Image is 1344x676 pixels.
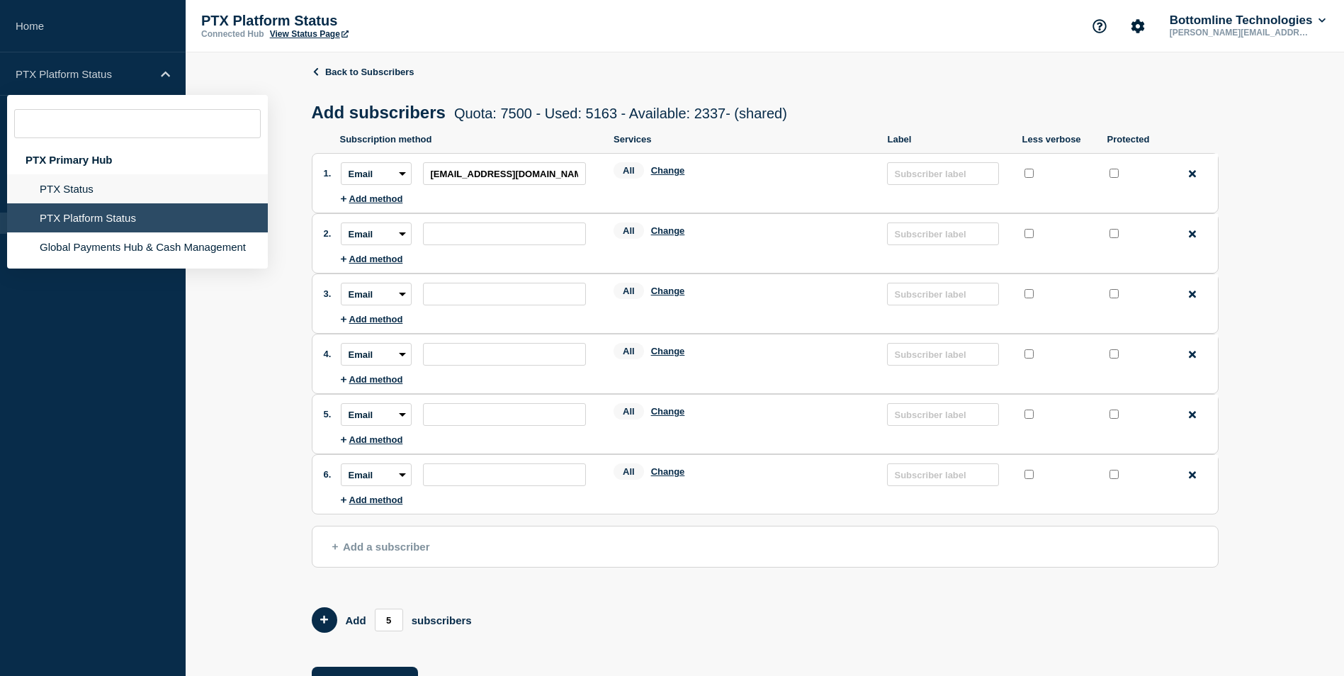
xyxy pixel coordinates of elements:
button: Add method [341,495,403,505]
h1: Add subscribers [312,103,787,123]
a: Back to Subscribers [312,67,414,77]
input: protected checkbox [1109,470,1119,479]
li: PTX Status [7,174,268,203]
button: Add method [341,314,403,325]
input: Subscriber label [887,162,999,185]
li: PTX Platform Status [7,203,268,232]
input: subscription-address [423,403,586,426]
p: Add [346,614,366,626]
p: subscribers [412,614,472,626]
input: Subscriber label [887,283,999,305]
input: less verbose checkbox [1024,349,1034,359]
input: less verbose checkbox [1024,169,1034,178]
input: less verbose checkbox [1024,289,1034,298]
button: Support [1085,11,1114,41]
div: PTX Primary Hub [7,145,268,174]
p: PTX Platform Status [201,13,485,29]
span: 3. [324,288,332,299]
input: protected checkbox [1109,349,1119,359]
p: Connected Hub [201,29,264,39]
button: Change [651,346,685,356]
input: less verbose checkbox [1024,470,1034,479]
button: Add method [341,254,403,264]
a: View Status Page [270,29,349,39]
input: subscription-address [423,343,586,366]
p: Protected [1107,134,1164,145]
button: Change [651,165,685,176]
span: All [614,463,644,480]
p: Services [614,134,874,145]
p: Label [888,134,1008,145]
button: Change [651,225,685,236]
p: Subscription method [340,134,600,145]
span: 4. [324,349,332,359]
input: protected checkbox [1109,169,1119,178]
li: Global Payments Hub & Cash Management [7,232,268,261]
input: Subscriber label [887,403,999,426]
span: All [614,343,644,359]
input: protected checkbox [1109,289,1119,298]
button: Account settings [1123,11,1153,41]
button: Add method [341,374,403,385]
p: PTX Platform Status [16,68,152,80]
span: All [614,403,644,419]
button: Bottomline Technologies [1167,13,1328,28]
span: 5. [324,409,332,419]
span: All [614,283,644,299]
input: subscription-address [423,463,586,486]
span: All [614,222,644,239]
p: Less verbose [1022,134,1093,145]
span: Add a subscriber [332,541,430,553]
span: All [614,162,644,179]
span: 6. [324,469,332,480]
button: Change [651,286,685,296]
input: subscription-address [423,162,586,185]
button: Add 5 team members [312,607,337,633]
input: subscription-address [423,222,586,245]
button: Change [651,466,685,477]
input: protected checkbox [1109,229,1119,238]
input: Subscriber label [887,222,999,245]
input: Add members count [375,609,403,631]
input: subscription-address [423,283,586,305]
button: Add a subscriber [312,526,1219,568]
span: 1. [324,168,332,179]
p: [PERSON_NAME][EMAIL_ADDRESS][PERSON_NAME][DOMAIN_NAME] [1167,28,1314,38]
input: less verbose checkbox [1024,410,1034,419]
button: Add method [341,193,403,204]
button: Add method [341,434,403,445]
span: 2. [324,228,332,239]
span: Quota: 7500 - Used: 5163 - Available: 2337 - (shared) [454,106,787,121]
input: Subscriber label [887,343,999,366]
input: protected checkbox [1109,410,1119,419]
button: Change [651,406,685,417]
input: less verbose checkbox [1024,229,1034,238]
input: Subscriber label [887,463,999,486]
